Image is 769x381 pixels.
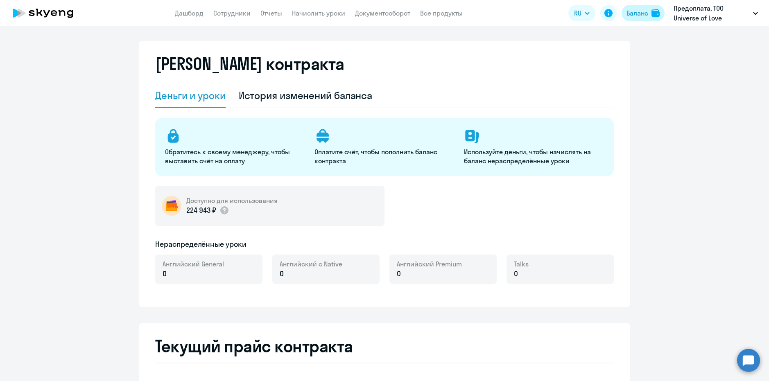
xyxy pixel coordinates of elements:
p: Используйте деньги, чтобы начислять на баланс нераспределённые уроки [464,147,604,165]
button: Балансbalance [622,5,665,21]
p: 224 943 ₽ [186,205,229,216]
p: Предоплата, ТОО Universe of Love (Универсе оф лове) [674,3,750,23]
span: 0 [397,268,401,279]
span: Английский с Native [280,259,342,268]
div: История изменений баланса [239,89,373,102]
a: Документооборот [355,9,410,17]
h5: Доступно для использования [186,196,278,205]
a: Отчеты [260,9,282,17]
button: RU [568,5,595,21]
h2: Текущий прайс контракта [155,336,614,356]
span: Английский General [163,259,224,268]
span: RU [574,8,581,18]
span: Английский Premium [397,259,462,268]
span: 0 [163,268,167,279]
div: Деньги и уроки [155,89,226,102]
h2: [PERSON_NAME] контракта [155,54,344,74]
img: wallet-circle.png [162,196,181,216]
span: 0 [280,268,284,279]
a: Сотрудники [213,9,251,17]
a: Все продукты [420,9,463,17]
span: 0 [514,268,518,279]
span: Talks [514,259,529,268]
p: Обратитесь к своему менеджеру, чтобы выставить счёт на оплату [165,147,305,165]
img: balance [651,9,660,17]
a: Начислить уроки [292,9,345,17]
button: Предоплата, ТОО Universe of Love (Универсе оф лове) [669,3,762,23]
p: Оплатите счёт, чтобы пополнить баланс контракта [314,147,454,165]
a: Дашборд [175,9,204,17]
h5: Нераспределённые уроки [155,239,247,250]
div: Баланс [627,8,648,18]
